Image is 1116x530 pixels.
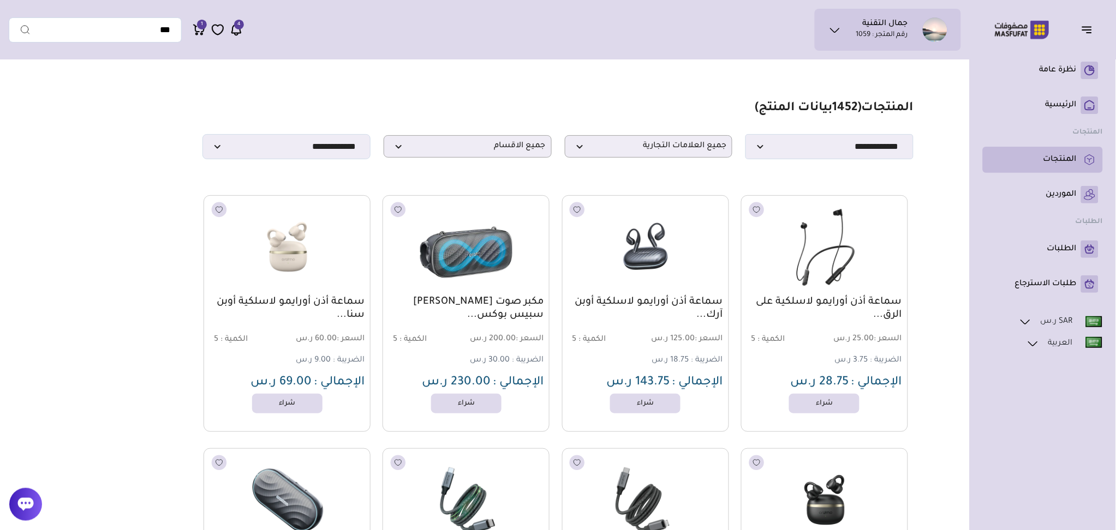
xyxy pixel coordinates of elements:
[333,356,365,365] span: الضريبة :
[987,19,1057,40] img: Logo
[647,334,723,345] span: 125.00 ر.س
[748,201,902,293] img: 20250910151428602614.png
[390,141,546,152] span: جميع الاقسام
[579,335,606,344] span: الكمية :
[923,17,947,42] img: جمال التقنية
[863,19,908,30] h1: جمال التقنية
[565,135,733,158] p: جميع العلامات التجارية
[250,376,312,389] span: 69.00 ر.س
[826,334,902,345] span: 25.00 ر.س
[493,376,544,389] span: الإجمالي :
[987,186,1099,203] a: الموردين
[791,376,849,389] span: 28.75 ر.س
[288,334,365,345] span: 60.00 ر.س
[1015,279,1077,290] p: طلبات الاسترجاع
[874,335,902,344] span: السعر :
[384,135,552,158] p: جميع الاقسام
[758,335,785,344] span: الكمية :
[747,296,902,322] a: سماعة أذن أورايمو لاسلكية على الرق...
[851,376,902,389] span: الإجمالي :
[610,394,681,413] a: شراء
[755,101,914,117] h1: المنتجات
[755,102,862,115] span: ( بيانات المنتج)
[1086,316,1102,327] img: Eng
[210,201,364,293] img: 20250910151406478685.png
[833,102,858,115] span: 1452
[607,376,670,389] span: 143.75 ر.س
[987,62,1099,79] a: نظرة عامة
[314,376,365,389] span: الإجمالي :
[237,20,241,29] span: 4
[1046,189,1077,200] p: الموردين
[214,335,218,344] span: 5
[470,356,510,365] span: 30.00 ر.س
[393,335,397,344] span: 5
[987,151,1099,168] a: المنتجات
[337,335,365,344] span: السعر :
[572,335,577,344] span: 5
[230,23,243,37] a: 4
[1076,218,1103,226] strong: الطلبات
[516,335,544,344] span: السعر :
[193,23,206,37] a: 1
[652,356,689,365] span: 18.75 ر.س
[568,296,723,322] a: سماعة أذن أورايمو لاسلكية أوبن آرك...
[1043,154,1077,165] p: المنتجات
[751,335,756,344] span: 5
[569,201,723,293] img: 20250910151422978062.png
[1018,315,1103,329] a: SAR ر.س
[789,394,860,413] a: شراء
[1046,100,1077,111] p: الرئيسية
[870,356,902,365] span: الضريبة :
[691,356,723,365] span: الضريبة :
[1040,65,1077,76] p: نظرة عامة
[296,356,331,365] span: 9.00 ر.س
[389,201,543,293] img: 2025-09-10-68c1aa3f1323b.png
[856,30,908,41] p: رقم المتجر : 1059
[512,356,544,365] span: الضريبة :
[987,97,1099,114] a: الرئيسية
[389,296,544,322] a: مكبر صوت [PERSON_NAME] سبيس بوكس...
[987,240,1099,258] a: الطلبات
[1073,129,1103,136] strong: المنتجات
[468,334,544,345] span: 200.00 ر.س
[987,275,1099,293] a: طلبات الاسترجاع
[220,335,248,344] span: الكمية :
[201,20,203,29] span: 1
[1026,336,1103,351] a: العربية
[431,394,502,413] a: شراء
[835,356,868,365] span: 3.75 ر.س
[695,335,723,344] span: السعر :
[210,296,365,322] a: سماعة أذن أورايمو لاسلكية أوبن سنا...
[422,376,491,389] span: 230.00 ر.س
[1047,244,1077,255] p: الطلبات
[672,376,723,389] span: الإجمالي :
[252,394,323,413] a: شراء
[571,141,727,152] span: جميع العلامات التجارية
[399,335,427,344] span: الكمية :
